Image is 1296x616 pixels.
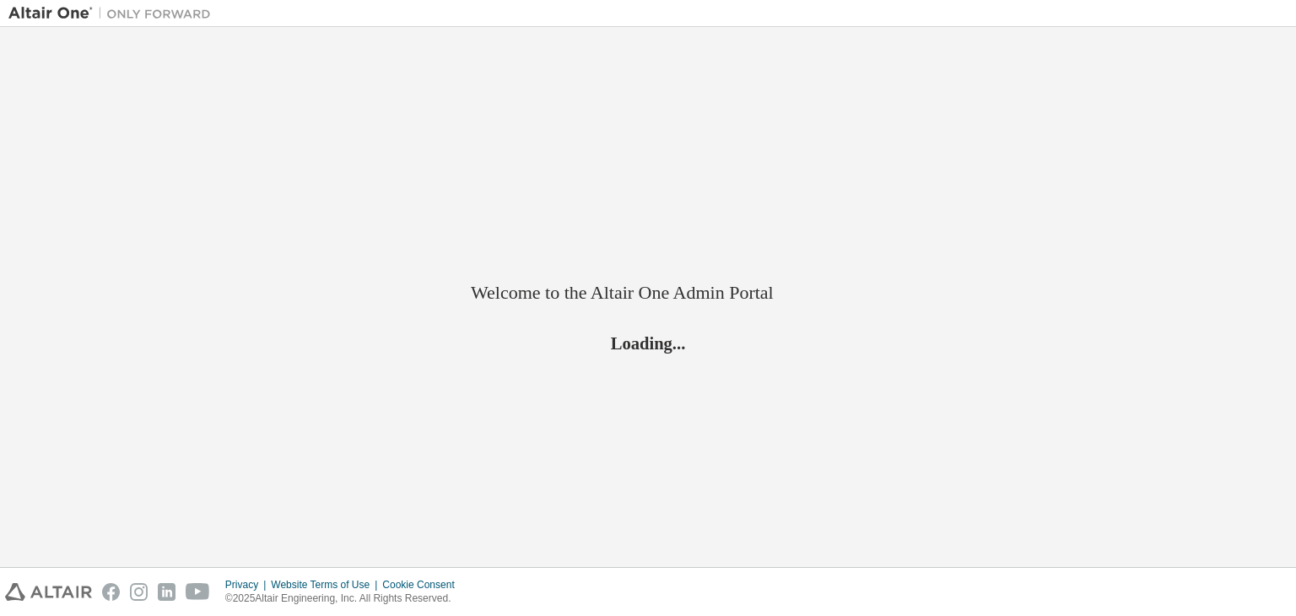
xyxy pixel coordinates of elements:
div: Website Terms of Use [271,578,382,592]
img: linkedin.svg [158,583,175,601]
h2: Loading... [471,332,825,354]
h2: Welcome to the Altair One Admin Portal [471,281,825,305]
img: facebook.svg [102,583,120,601]
img: Altair One [8,5,219,22]
div: Cookie Consent [382,578,464,592]
div: Privacy [225,578,271,592]
p: © 2025 Altair Engineering, Inc. All Rights Reserved. [225,592,465,606]
img: instagram.svg [130,583,148,601]
img: altair_logo.svg [5,583,92,601]
img: youtube.svg [186,583,210,601]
